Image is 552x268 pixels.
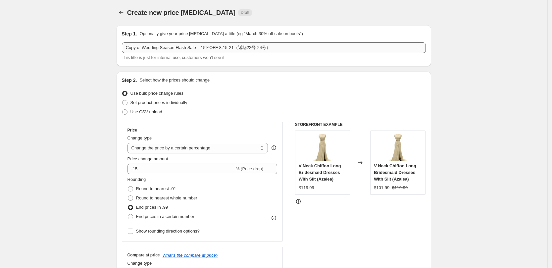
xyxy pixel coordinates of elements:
[127,252,160,258] h3: Compare at price
[122,42,426,53] input: 30% off holiday sale
[309,134,336,161] img: 15_0056_20210130_103648_014_80x.jpg
[122,55,225,60] span: This title is just for internal use, customers won't see it
[127,9,236,16] span: Create new price [MEDICAL_DATA]
[130,91,183,96] span: Use bulk price change rules
[295,122,426,127] h6: STOREFRONT EXAMPLE
[127,128,137,133] h3: Price
[136,186,176,191] span: Round to nearest .01
[130,100,187,105] span: Set product prices individually
[127,177,146,182] span: Rounding
[122,30,137,37] h2: Step 1.
[136,229,200,234] span: Show rounding direction options?
[130,109,162,114] span: Use CSV upload
[241,10,249,15] span: Draft
[299,163,341,182] span: V Neck Chiffon Long Bridesmaid Dresses With Slit (Azalea)
[139,30,303,37] p: Optionally give your price [MEDICAL_DATA] a title (eg "March 30% off sale on boots")
[122,77,137,83] h2: Step 2.
[136,195,197,200] span: Round to nearest whole number
[136,205,168,210] span: End prices in .99
[374,185,389,190] span: $101.99
[136,214,194,219] span: End prices in a certain number
[127,156,168,161] span: Price change amount
[374,163,416,182] span: V Neck Chiffon Long Bridesmaid Dresses With Slit (Azalea)
[385,134,411,161] img: 15_0056_20210130_103648_014_80x.jpg
[127,164,234,174] input: -15
[127,261,152,266] span: Change type
[236,166,263,171] span: % (Price drop)
[392,185,408,190] span: $119.99
[139,77,210,83] p: Select how the prices should change
[163,253,219,258] button: What's the compare at price?
[127,135,152,140] span: Change type
[271,144,277,151] div: help
[117,8,126,17] button: Price change jobs
[299,185,314,190] span: $119.99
